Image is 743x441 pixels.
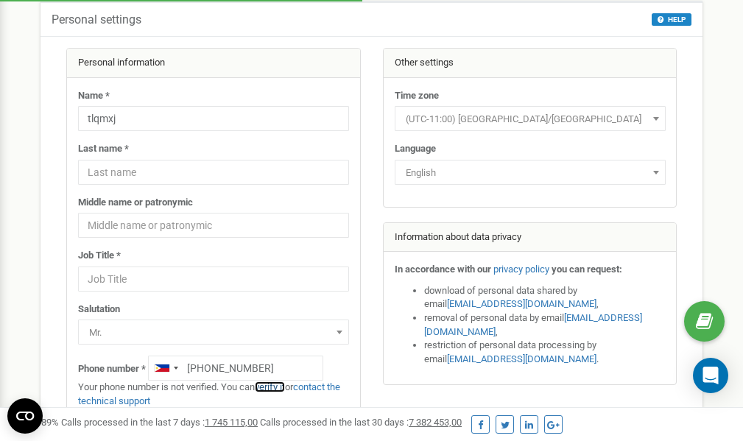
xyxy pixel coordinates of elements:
[552,264,622,275] strong: you can request:
[652,13,691,26] button: HELP
[78,362,146,376] label: Phone number *
[693,358,728,393] div: Open Intercom Messenger
[260,417,462,428] span: Calls processed in the last 30 days :
[395,160,666,185] span: English
[205,417,258,428] u: 1 745 115,00
[78,267,349,292] input: Job Title
[493,264,549,275] a: privacy policy
[149,356,183,380] div: Telephone country code
[148,356,323,381] input: +1-800-555-55-55
[78,381,340,406] a: contact the technical support
[7,398,43,434] button: Open CMP widget
[78,213,349,238] input: Middle name or patronymic
[78,106,349,131] input: Name
[424,284,666,311] li: download of personal data shared by email ,
[78,320,349,345] span: Mr.
[395,106,666,131] span: (UTC-11:00) Pacific/Midway
[424,312,642,337] a: [EMAIL_ADDRESS][DOMAIN_NAME]
[447,353,596,364] a: [EMAIL_ADDRESS][DOMAIN_NAME]
[67,49,360,78] div: Personal information
[78,303,120,317] label: Salutation
[400,163,661,183] span: English
[400,109,661,130] span: (UTC-11:00) Pacific/Midway
[78,249,121,263] label: Job Title *
[424,311,666,339] li: removal of personal data by email ,
[424,339,666,366] li: restriction of personal data processing by email .
[255,381,285,392] a: verify it
[83,322,344,343] span: Mr.
[447,298,596,309] a: [EMAIL_ADDRESS][DOMAIN_NAME]
[409,417,462,428] u: 7 382 453,00
[78,89,110,103] label: Name *
[395,142,436,156] label: Language
[384,223,677,253] div: Information about data privacy
[395,264,491,275] strong: In accordance with our
[61,417,258,428] span: Calls processed in the last 7 days :
[78,160,349,185] input: Last name
[384,49,677,78] div: Other settings
[78,196,193,210] label: Middle name or patronymic
[78,381,349,408] p: Your phone number is not verified. You can or
[78,142,129,156] label: Last name *
[52,13,141,27] h5: Personal settings
[395,89,439,103] label: Time zone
